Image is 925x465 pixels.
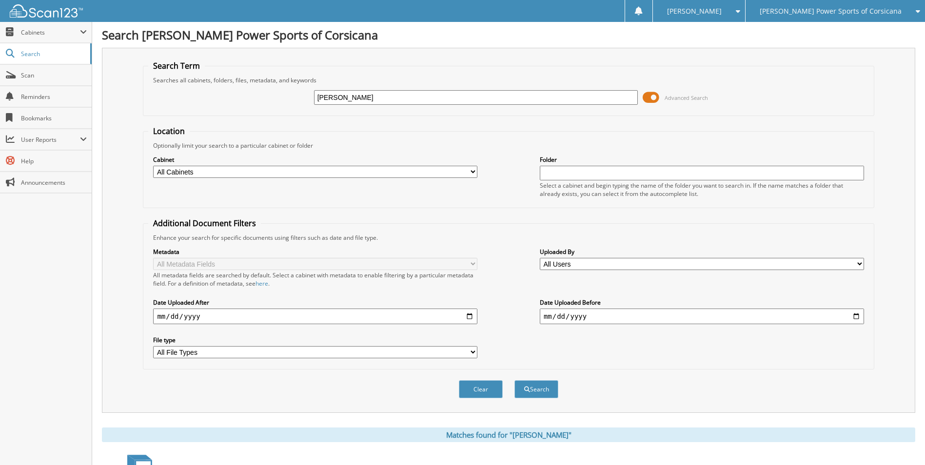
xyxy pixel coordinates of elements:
span: Scan [21,71,87,79]
button: Search [514,380,558,398]
div: Optionally limit your search to a particular cabinet or folder [148,141,868,150]
legend: Additional Document Filters [148,218,261,229]
label: File type [153,336,477,344]
span: Help [21,157,87,165]
label: Metadata [153,248,477,256]
span: [PERSON_NAME] Power Sports of Corsicana [760,8,902,14]
span: Announcements [21,178,87,187]
span: Search [21,50,85,58]
span: Bookmarks [21,114,87,122]
div: Matches found for "[PERSON_NAME]" [102,427,915,442]
label: Date Uploaded Before [540,298,864,307]
div: Enhance your search for specific documents using filters such as date and file type. [148,233,868,242]
h1: Search [PERSON_NAME] Power Sports of Corsicana [102,27,915,43]
div: Searches all cabinets, folders, files, metadata, and keywords [148,76,868,84]
div: All metadata fields are searched by default. Select a cabinet with metadata to enable filtering b... [153,271,477,288]
span: User Reports [21,136,80,144]
label: Date Uploaded After [153,298,477,307]
a: here [256,279,268,288]
span: [PERSON_NAME] [667,8,722,14]
label: Uploaded By [540,248,864,256]
span: Advanced Search [665,94,708,101]
label: Folder [540,155,864,164]
span: Reminders [21,93,87,101]
div: Select a cabinet and begin typing the name of the folder you want to search in. If the name match... [540,181,864,198]
label: Cabinet [153,155,477,164]
img: scan123-logo-white.svg [10,4,83,18]
input: end [540,309,864,324]
button: Clear [459,380,503,398]
legend: Search Term [148,60,205,71]
span: Cabinets [21,28,80,37]
input: start [153,309,477,324]
legend: Location [148,126,190,136]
